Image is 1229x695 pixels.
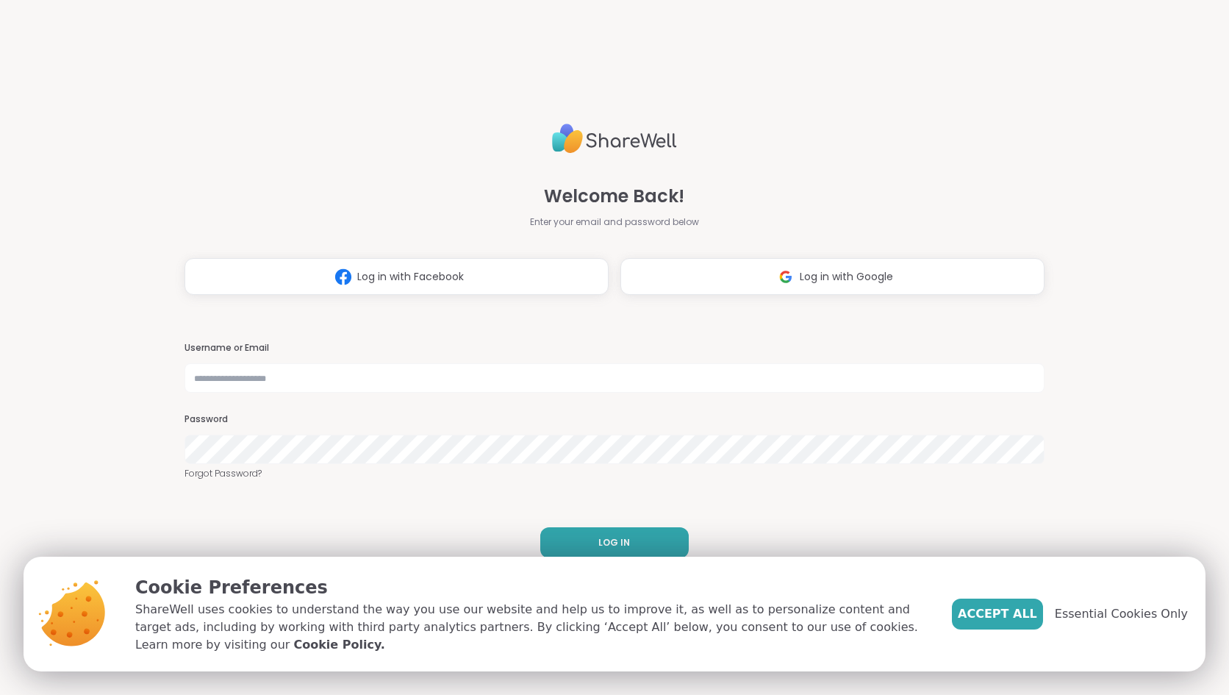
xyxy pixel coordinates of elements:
[184,413,1045,426] h3: Password
[772,263,800,291] img: ShareWell Logomark
[184,467,1045,480] a: Forgot Password?
[329,263,357,291] img: ShareWell Logomark
[552,118,677,160] img: ShareWell Logo
[184,258,609,295] button: Log in with Facebook
[530,215,699,229] span: Enter your email and password below
[357,269,464,285] span: Log in with Facebook
[540,527,689,558] button: LOG IN
[620,258,1045,295] button: Log in with Google
[598,536,630,549] span: LOG IN
[135,601,928,654] p: ShareWell uses cookies to understand the way you use our website and help us to improve it, as we...
[544,183,684,210] span: Welcome Back!
[1055,605,1188,623] span: Essential Cookies Only
[135,574,928,601] p: Cookie Preferences
[800,269,893,285] span: Log in with Google
[958,605,1037,623] span: Accept All
[952,599,1043,630] button: Accept All
[184,342,1045,354] h3: Username or Email
[293,636,384,654] a: Cookie Policy.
